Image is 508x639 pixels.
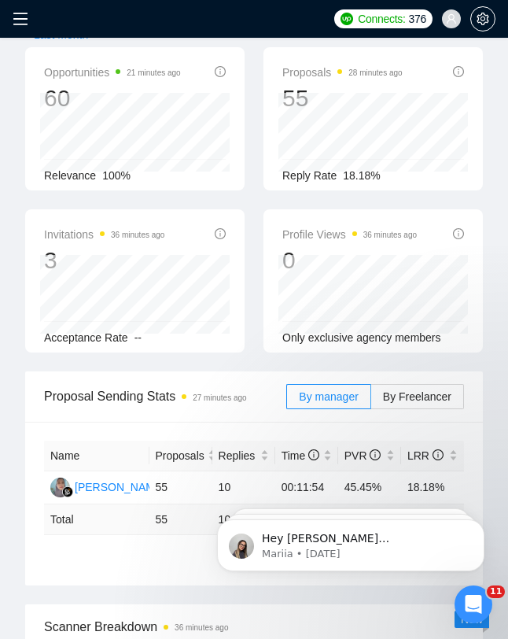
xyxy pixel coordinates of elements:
span: setting [471,13,495,25]
time: 28 minutes ago [348,68,402,77]
div: [PERSON_NAME] [75,478,165,496]
span: info-circle [308,449,319,460]
img: upwork-logo.png [341,13,353,25]
span: Time [282,449,319,462]
div: 0 [282,246,417,275]
span: Relevance [44,169,96,182]
span: Proposals [156,447,204,464]
td: 18.18% [401,471,464,504]
span: 376 [409,10,426,28]
span: info-circle [453,66,464,77]
th: Replies [212,441,275,471]
time: 36 minutes ago [111,231,164,239]
span: PVR [344,449,381,462]
button: setting [470,6,495,31]
span: info-circle [215,66,226,77]
span: user [446,13,457,24]
span: Proposals [282,63,403,82]
span: -- [134,331,142,344]
span: Only exclusive agency members [282,331,441,344]
span: 100% [102,169,131,182]
span: Connects: [358,10,405,28]
span: New [461,613,483,626]
td: 45.45% [338,471,401,504]
a: RA[PERSON_NAME] [50,480,165,493]
span: By Freelancer [383,390,451,403]
span: Opportunities [44,63,181,82]
img: RA [50,478,70,497]
span: Profile Views [282,225,417,244]
div: 60 [44,83,181,113]
span: By manager [299,390,358,403]
span: info-circle [370,449,381,460]
time: 21 minutes ago [127,68,180,77]
th: Proposals [149,441,212,471]
div: 55 [282,83,403,113]
span: menu [13,11,28,27]
td: 10 [212,471,275,504]
span: 18.18% [343,169,380,182]
td: 55 [149,471,212,504]
span: Proposal Sending Stats [44,386,286,406]
span: Invitations [44,225,164,244]
span: Replies [219,447,257,464]
span: info-circle [453,228,464,239]
span: info-circle [433,449,444,460]
time: 36 minutes ago [175,623,228,632]
td: 00:11:54 [275,471,338,504]
iframe: Intercom live chat [455,585,492,623]
span: Acceptance Rate [44,331,128,344]
th: Name [44,441,149,471]
iframe: Intercom notifications message [193,486,508,597]
td: 55 [149,504,212,535]
td: Total [44,504,149,535]
span: info-circle [215,228,226,239]
span: 11 [487,585,505,598]
img: gigradar-bm.png [62,486,73,497]
div: 3 [44,246,164,275]
time: 36 minutes ago [363,231,417,239]
time: 27 minutes ago [193,393,246,402]
span: LRR [407,449,444,462]
span: Scanner Breakdown [44,617,464,637]
a: setting [470,13,495,25]
span: Reply Rate [282,169,337,182]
